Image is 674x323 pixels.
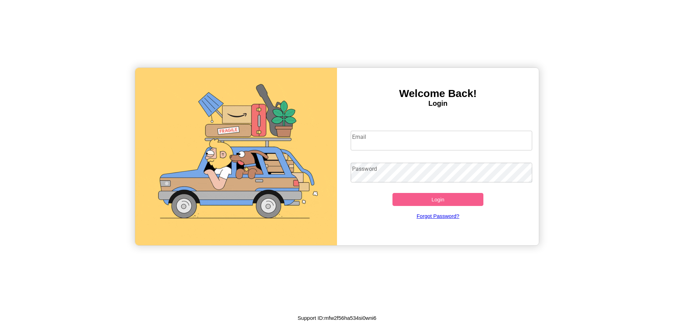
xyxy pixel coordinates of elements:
[392,193,483,206] button: Login
[347,206,529,226] a: Forgot Password?
[135,68,337,245] img: gif
[337,99,539,108] h4: Login
[298,313,376,323] p: Support ID: mfw2f56ha534si0wni6
[337,88,539,99] h3: Welcome Back!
